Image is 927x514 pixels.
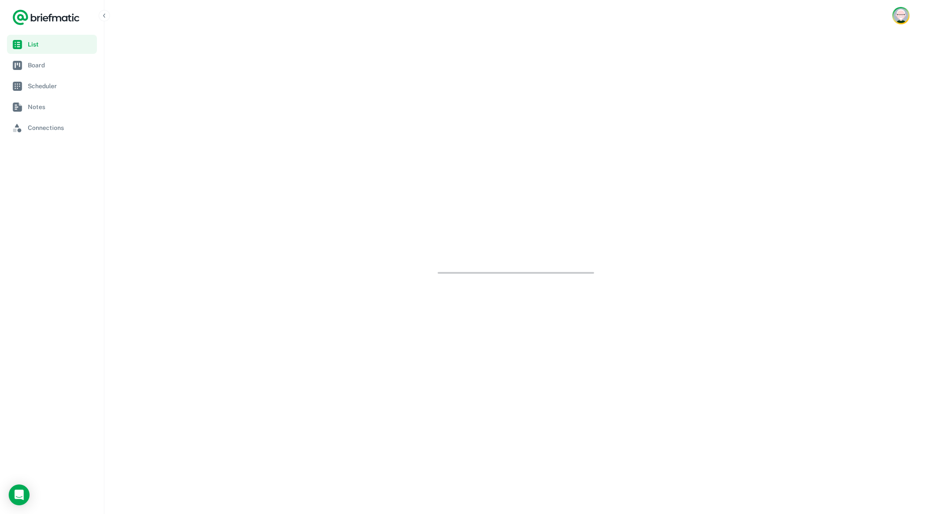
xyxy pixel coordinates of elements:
[28,60,93,70] span: Board
[28,40,93,49] span: List
[28,81,93,91] span: Scheduler
[7,35,97,54] a: List
[7,97,97,116] a: Notes
[7,118,97,137] a: Connections
[894,8,908,23] img: Austin Owens
[892,7,910,24] button: Account button
[7,76,97,96] a: Scheduler
[28,102,93,112] span: Notes
[9,484,30,505] div: Open Intercom Messenger
[12,9,80,26] a: Logo
[7,56,97,75] a: Board
[28,123,93,133] span: Connections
